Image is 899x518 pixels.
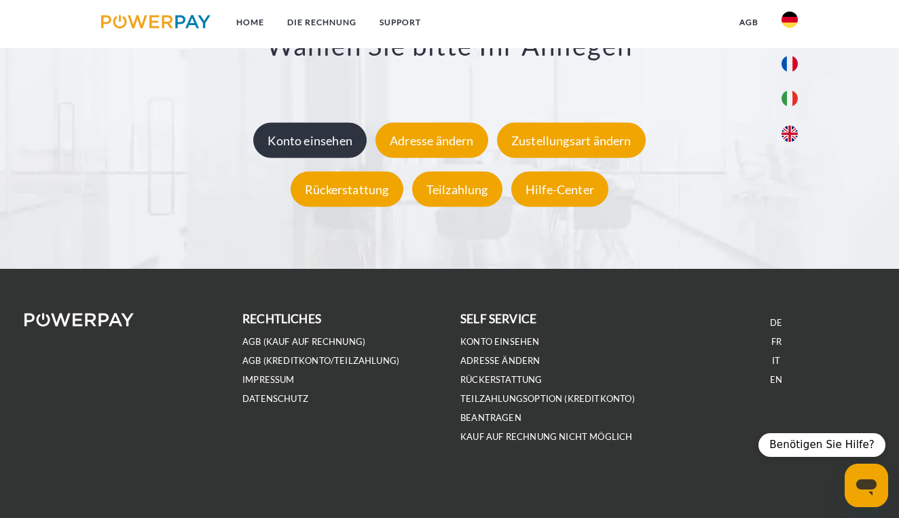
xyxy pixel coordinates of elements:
a: Home [225,10,276,35]
img: fr [782,56,798,72]
a: Teilzahlung [409,181,506,196]
a: AGB (Kreditkonto/Teilzahlung) [242,355,399,367]
img: it [782,90,798,107]
a: Rückerstattung [460,374,543,386]
img: en [782,126,798,142]
div: Konto einsehen [253,122,367,158]
a: DIE RECHNUNG [276,10,368,35]
a: Teilzahlungsoption (KREDITKONTO) beantragen [460,393,635,424]
a: Hilfe-Center [508,181,612,196]
a: DE [770,317,782,329]
a: Konto einsehen [250,132,370,147]
div: Adresse ändern [375,122,488,158]
a: Adresse ändern [460,355,540,367]
a: EN [770,374,782,386]
b: rechtliches [242,312,321,326]
div: Zustellungsart ändern [497,122,646,158]
a: Konto einsehen [460,336,540,348]
img: logo-powerpay.svg [101,15,210,29]
a: FR [771,336,782,348]
a: Adresse ändern [372,132,492,147]
div: Rückerstattung [291,171,403,206]
img: de [782,12,798,28]
div: Benötigen Sie Hilfe? [758,433,885,457]
a: agb [728,10,770,35]
a: Rückerstattung [287,181,407,196]
div: Hilfe-Center [511,171,608,206]
iframe: Schaltfläche zum Öffnen des Messaging-Fensters; Konversation läuft [845,464,888,507]
a: Zustellungsart ändern [494,132,649,147]
a: AGB (Kauf auf Rechnung) [242,336,365,348]
a: DATENSCHUTZ [242,393,308,405]
a: SUPPORT [368,10,433,35]
b: self service [460,312,536,326]
a: Kauf auf Rechnung nicht möglich [460,431,633,443]
div: Teilzahlung [412,171,502,206]
a: IT [772,355,780,367]
img: logo-powerpay-white.svg [24,313,134,327]
a: IMPRESSUM [242,374,295,386]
